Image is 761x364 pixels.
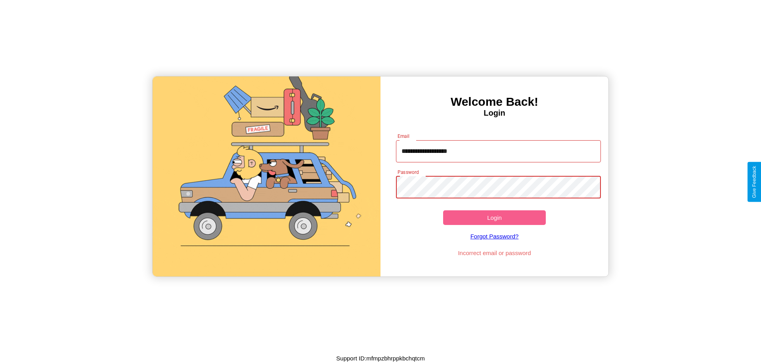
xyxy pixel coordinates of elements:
img: gif [153,76,380,276]
a: Forgot Password? [392,225,597,248]
h3: Welcome Back! [380,95,608,109]
label: Email [398,133,410,139]
label: Password [398,169,419,175]
h4: Login [380,109,608,118]
button: Login [443,210,546,225]
p: Incorrect email or password [392,248,597,258]
p: Support ID: mfmpzbhrppkbchqtcm [336,353,424,364]
div: Give Feedback [751,166,757,198]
